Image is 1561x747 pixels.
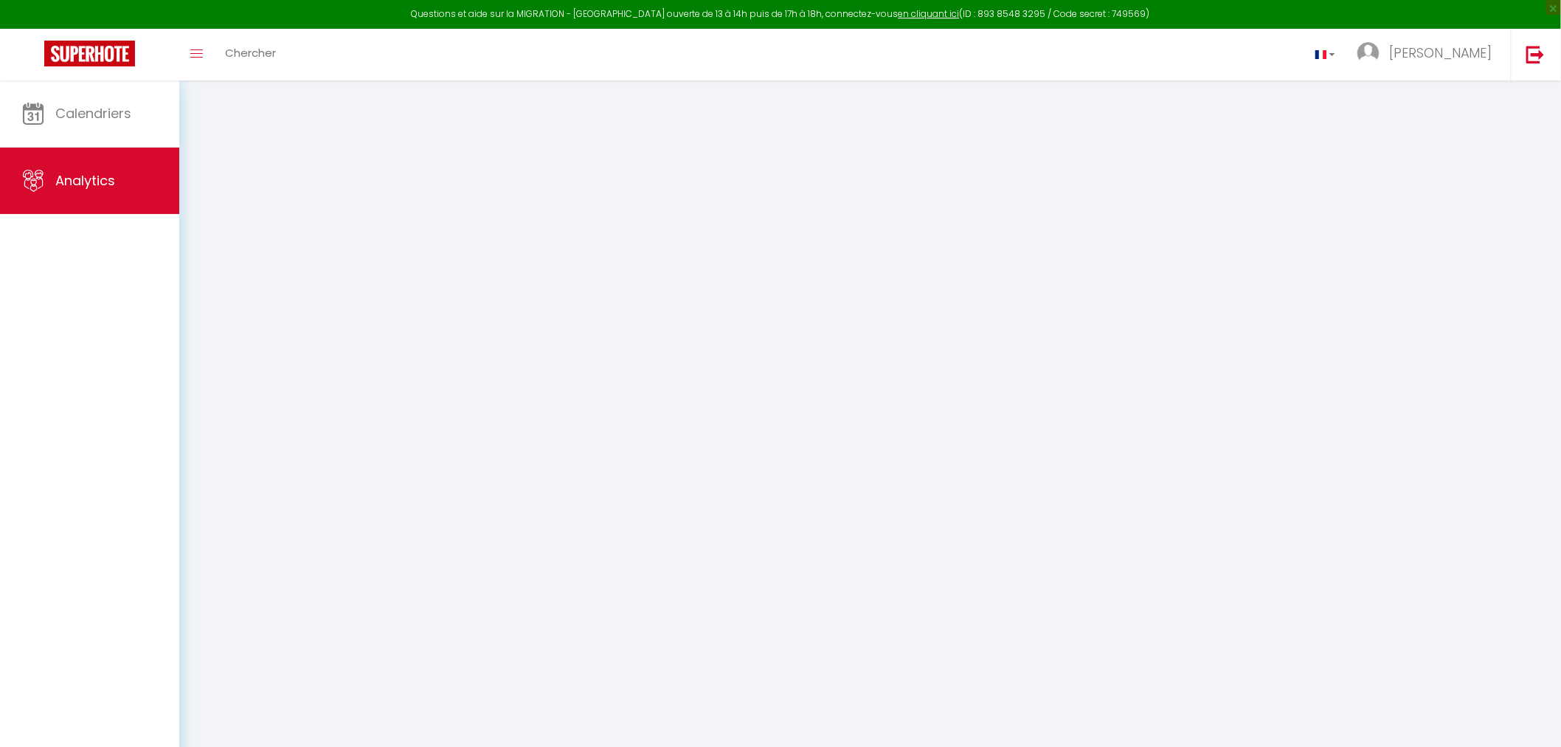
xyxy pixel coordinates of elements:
img: ... [1357,42,1380,64]
span: Analytics [55,171,115,190]
a: en cliquant ici [899,7,960,20]
a: ... [PERSON_NAME] [1346,29,1511,80]
span: Calendriers [55,104,131,123]
span: Chercher [225,45,276,61]
img: logout [1526,45,1545,63]
a: Chercher [214,29,287,80]
img: Super Booking [44,41,135,66]
span: [PERSON_NAME] [1389,44,1492,62]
